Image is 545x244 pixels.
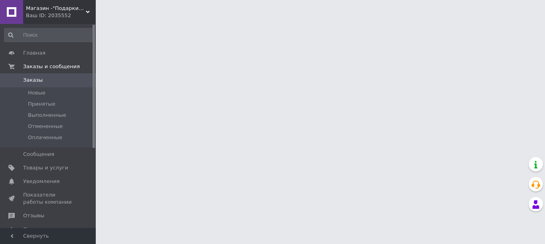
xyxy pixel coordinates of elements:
[23,178,59,185] span: Уведомления
[23,49,45,57] span: Главная
[28,134,62,141] span: Оплаченные
[23,63,80,70] span: Заказы и сообщения
[28,89,45,96] span: Новые
[23,151,54,158] span: Сообщения
[23,191,74,206] span: Показатели работы компании
[23,226,56,233] span: Покупатели
[28,112,66,119] span: Выполненные
[23,77,43,84] span: Заказы
[4,28,94,42] input: Поиск
[28,100,55,108] span: Принятые
[23,164,68,171] span: Товары и услуги
[26,12,96,19] div: Ваш ID: 2035552
[23,212,44,219] span: Отзывы
[26,5,86,12] span: Магазин -"Подарки"(Овощерезки, терки Borner,товары для дому,кухни, детей, одежда, подставки ,обувь)
[28,123,63,130] span: Отмененные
